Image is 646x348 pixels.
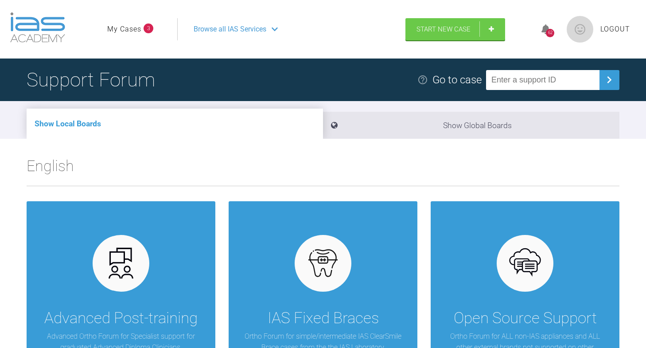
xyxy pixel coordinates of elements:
img: fixed.9f4e6236.svg [306,246,340,280]
img: logo-light.3e3ef733.png [10,12,65,43]
h2: English [27,154,619,186]
img: advanced.73cea251.svg [104,246,138,280]
img: help.e70b9f3d.svg [417,74,428,85]
span: Start New Case [416,25,471,33]
a: My Cases [107,23,141,35]
li: Show Local Boards [27,109,323,139]
a: Logout [600,23,630,35]
h1: Support Forum [27,64,155,95]
span: 3 [144,23,153,33]
img: opensource.6e495855.svg [508,246,542,280]
li: Show Global Boards [323,112,619,139]
span: Browse all IAS Services [194,23,266,35]
img: profile.png [567,16,593,43]
div: 62 [546,29,554,37]
a: Start New Case [405,18,505,40]
div: Advanced Post-training [44,306,198,331]
input: Enter a support ID [486,70,599,90]
div: Open Source Support [454,306,597,331]
img: chevronRight.28bd32b0.svg [602,73,616,87]
div: IAS Fixed Braces [268,306,379,331]
div: Go to case [432,71,482,88]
